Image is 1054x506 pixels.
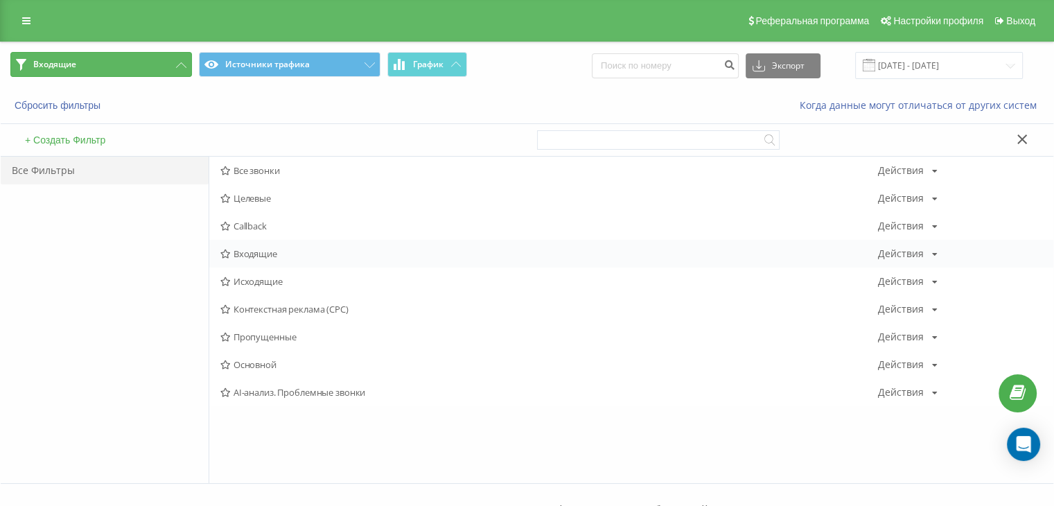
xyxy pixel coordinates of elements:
[199,52,380,77] button: Источники трафика
[21,134,109,146] button: + Создать Фильтр
[878,166,924,175] div: Действия
[33,59,76,70] span: Входящие
[220,387,878,397] span: AI-анализ. Проблемные звонки
[755,15,869,26] span: Реферальная программа
[10,99,107,112] button: Сбросить фильтры
[746,53,820,78] button: Экспорт
[1,157,209,184] div: Все Фильтры
[220,304,878,314] span: Контекстная реклама (CPC)
[220,360,878,369] span: Основной
[220,166,878,175] span: Все звонки
[10,52,192,77] button: Входящие
[878,304,924,314] div: Действия
[220,332,878,342] span: Пропущенные
[220,221,878,231] span: Callback
[1006,15,1035,26] span: Выход
[220,193,878,203] span: Целевые
[878,193,924,203] div: Действия
[800,98,1044,112] a: Когда данные могут отличаться от других систем
[878,277,924,286] div: Действия
[878,387,924,397] div: Действия
[1012,133,1033,148] button: Закрыть
[878,360,924,369] div: Действия
[878,221,924,231] div: Действия
[592,53,739,78] input: Поиск по номеру
[220,249,878,259] span: Входящие
[387,52,467,77] button: График
[893,15,983,26] span: Настройки профиля
[413,60,443,69] span: График
[878,332,924,342] div: Действия
[1007,428,1040,461] div: Open Intercom Messenger
[220,277,878,286] span: Исходящие
[878,249,924,259] div: Действия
